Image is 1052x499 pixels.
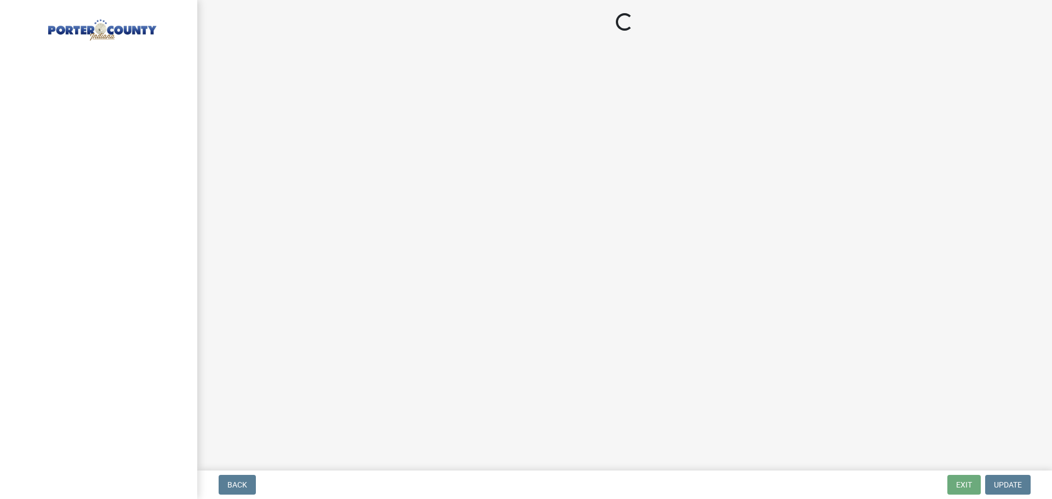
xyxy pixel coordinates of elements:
span: Update [994,480,1022,489]
button: Back [219,475,256,495]
button: Update [985,475,1031,495]
span: Back [227,480,247,489]
button: Exit [947,475,981,495]
img: Porter County, Indiana [22,12,180,42]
